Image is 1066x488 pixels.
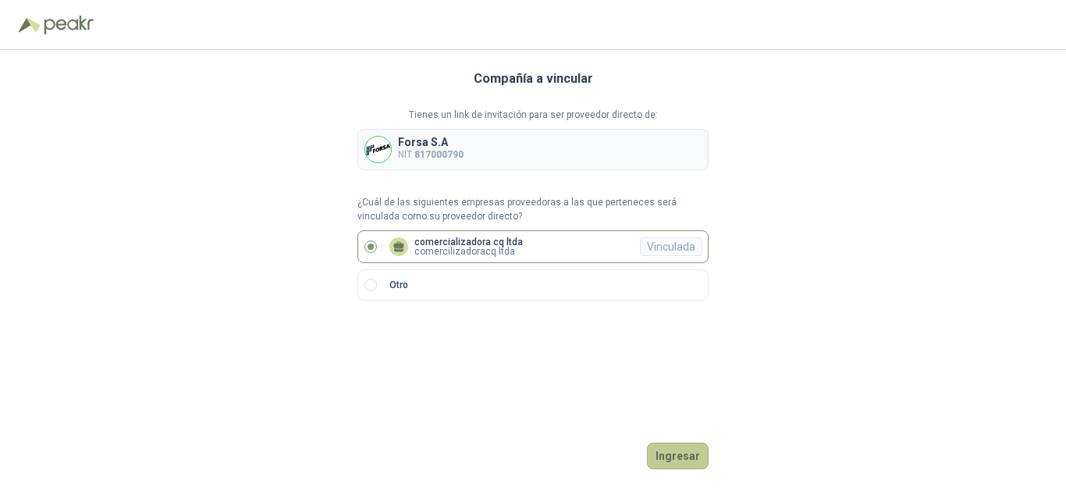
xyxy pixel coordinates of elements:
[365,137,391,162] img: Company Logo
[414,247,523,256] p: comercilizadoracq ltda
[398,137,464,148] p: Forsa S.A
[414,237,523,247] p: comercializadora cq ltda
[357,195,709,225] p: ¿Cuál de las siguientes empresas proveedoras a las que perteneces será vinculada como su proveedo...
[640,237,702,256] div: Vinculada
[414,149,464,160] b: 817000790
[44,16,94,34] img: Peakr
[647,443,709,469] button: Ingresar
[19,17,41,33] img: Logo
[474,69,593,89] h3: Compañía a vincular
[357,108,709,123] p: Tienes un link de invitación para ser proveedor directo de:
[398,148,464,162] p: NIT
[389,278,408,293] p: Otro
